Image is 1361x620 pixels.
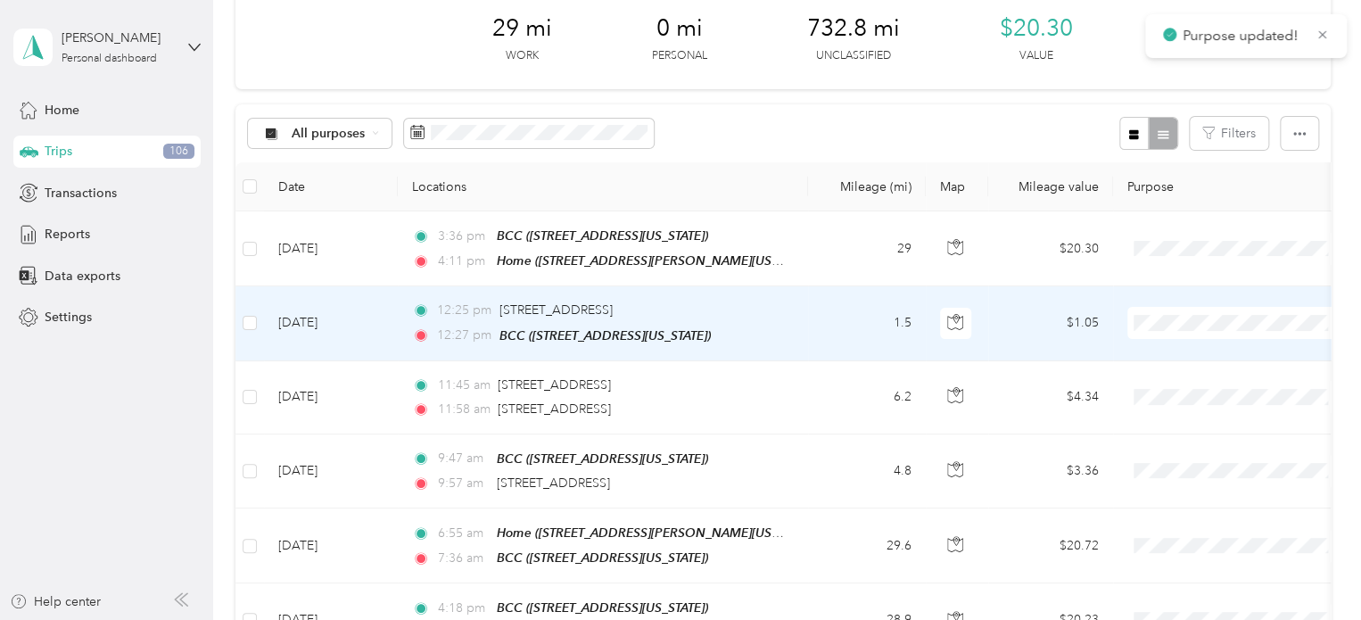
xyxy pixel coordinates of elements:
[264,361,398,434] td: [DATE]
[492,14,552,43] span: 29 mi
[437,449,488,468] span: 9:47 am
[437,227,488,246] span: 3:36 pm
[926,162,988,211] th: Map
[988,434,1113,508] td: $3.36
[45,308,92,327] span: Settings
[264,508,398,583] td: [DATE]
[1183,25,1302,47] p: Purpose updated!
[437,549,488,568] span: 7:36 am
[808,508,926,583] td: 29.6
[264,162,398,211] th: Date
[1000,14,1073,43] span: $20.30
[264,211,398,286] td: [DATE]
[808,361,926,434] td: 6.2
[437,524,488,543] span: 6:55 am
[1190,117,1268,150] button: Filters
[1019,48,1053,64] p: Value
[816,48,891,64] p: Unclassified
[45,267,120,285] span: Data exports
[45,101,79,120] span: Home
[497,600,708,615] span: BCC ([STREET_ADDRESS][US_STATE])
[498,377,611,393] span: [STREET_ADDRESS]
[656,14,703,43] span: 0 mi
[264,286,398,360] td: [DATE]
[499,328,711,343] span: BCC ([STREET_ADDRESS][US_STATE])
[45,142,72,161] span: Trips
[497,475,610,491] span: [STREET_ADDRESS]
[988,286,1113,360] td: $1.05
[499,302,613,318] span: [STREET_ADDRESS]
[437,599,488,618] span: 4:18 pm
[988,162,1113,211] th: Mileage value
[437,301,491,320] span: 12:25 pm
[988,508,1113,583] td: $20.72
[497,228,708,243] span: BCC ([STREET_ADDRESS][US_STATE])
[437,326,491,345] span: 12:27 pm
[506,48,539,64] p: Work
[808,434,926,508] td: 4.8
[652,48,707,64] p: Personal
[988,211,1113,286] td: $20.30
[498,401,611,417] span: [STREET_ADDRESS]
[45,184,117,203] span: Transactions
[264,434,398,508] td: [DATE]
[808,286,926,360] td: 1.5
[437,474,488,493] span: 9:57 am
[988,361,1113,434] td: $4.34
[437,376,490,395] span: 11:45 am
[497,253,818,269] span: Home ([STREET_ADDRESS][PERSON_NAME][US_STATE])
[45,225,90,244] span: Reports
[497,525,818,541] span: Home ([STREET_ADDRESS][PERSON_NAME][US_STATE])
[808,162,926,211] th: Mileage (mi)
[292,128,366,140] span: All purposes
[808,211,926,286] td: 29
[497,451,708,466] span: BCC ([STREET_ADDRESS][US_STATE])
[62,29,173,47] div: [PERSON_NAME]
[437,400,490,419] span: 11:58 am
[1261,520,1361,620] iframe: Everlance-gr Chat Button Frame
[437,252,488,271] span: 4:11 pm
[807,14,900,43] span: 732.8 mi
[163,144,194,160] span: 106
[497,550,708,565] span: BCC ([STREET_ADDRESS][US_STATE])
[62,54,157,64] div: Personal dashboard
[10,592,101,611] button: Help center
[398,162,808,211] th: Locations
